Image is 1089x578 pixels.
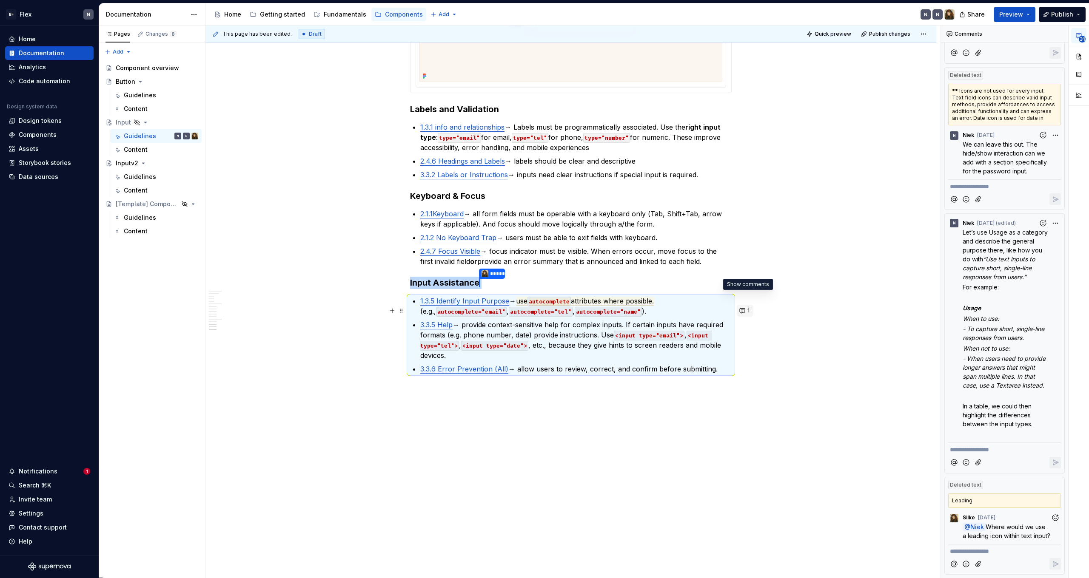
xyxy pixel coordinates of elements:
button: Add reaction [1037,130,1049,141]
button: Add reaction [1037,217,1049,229]
a: Input [102,116,202,129]
a: Component overview [102,61,202,75]
span: Publish changes [869,31,910,37]
em: “Use text inputs to capture short, single-line responses from users.” [963,255,1037,280]
p: → provide context-sensitive help for complex inputs. If certain inputs have required formats (e.g... [420,320,732,360]
a: Guidelines [110,211,202,224]
span: Add [439,11,449,18]
a: GuidelinesNNSilke [110,129,202,143]
button: 1 [737,305,753,317]
div: Settings [19,509,43,518]
em: When not to use: [963,345,1010,352]
div: Inputv2 [116,159,138,167]
commenthighlight: → all form fields must be operable with a keyboard only (Tab, Shift+Tab, arrow keys if applicable... [420,210,724,228]
span: Let’s use Usage as a category and describe the general purpose there, like how you do with [963,229,1049,263]
button: Publish changes [858,28,914,40]
div: Pages [105,31,130,37]
div: Data sources [19,173,58,181]
code: autocomplete="email" [436,307,507,317]
div: Page tree [211,6,426,23]
div: Show comments [723,279,773,290]
div: Flex [20,10,31,19]
a: 1.3.1 info and relationships [420,123,505,131]
button: Add [428,8,460,20]
span: This page has been edited. [222,31,292,37]
div: Input [116,118,131,127]
a: [Template] Component name [102,197,202,211]
a: Button [102,75,202,88]
a: Home [211,8,245,21]
button: Attach files [973,193,984,205]
code: type="number" [583,133,630,143]
a: Content [110,102,202,116]
div: Content [124,227,148,235]
div: Search ⌘K [19,481,51,490]
div: Invite team [19,495,52,504]
div: Home [224,10,241,19]
button: Add [102,46,134,58]
h3: Labels and Validation [410,103,732,115]
button: Reply [1049,558,1061,569]
a: 3.3.2 Labels or Instructions [420,170,508,179]
span: Quick preview [815,31,851,37]
span: Where would we use a leading icon within text input? [963,523,1050,539]
span: Niek [970,523,984,530]
div: Home [19,35,36,43]
div: Getting started [260,10,305,19]
div: Fundamentals [324,10,366,19]
button: BFFlexN [2,5,97,23]
a: Assets [5,142,94,156]
div: Code automation [19,77,70,85]
span: autocomplete [529,298,570,306]
div: N [87,11,90,18]
span: Niek [963,220,974,227]
a: Components [371,8,426,21]
button: Search ⌘K [5,479,94,492]
a: Content [110,143,202,156]
span: Draft [309,31,322,37]
a: Storybook stories [5,156,94,170]
div: Content [124,145,148,154]
a: Invite team [5,493,94,506]
div: Analytics [19,63,46,71]
div: Components [385,10,423,19]
div: Guidelines [124,173,156,181]
div: [Template] Component name [116,200,179,208]
button: Mention someone [948,457,960,468]
div: Contact support [19,523,67,532]
span: Niek [963,132,974,139]
button: More [1049,130,1061,141]
button: Reply [1049,47,1061,59]
span: For example: [963,283,999,291]
div: Deleted text [948,71,983,79]
span: 1 [83,468,90,475]
div: Deleted text [948,481,983,489]
code: type="email" [438,133,481,143]
div: BF [6,9,16,20]
a: 3.3.6 Error Prevention (All) [420,365,508,373]
span: attributes where possible. [571,297,654,306]
code: <input type="tel"> [420,331,712,351]
div: Content [124,105,148,113]
div: Button [116,77,135,86]
button: Add emoji [961,558,972,569]
div: N [185,132,187,140]
button: Reply [1049,457,1061,468]
a: Guidelines [110,170,202,184]
button: More [1049,217,1061,229]
button: Add reaction [1049,512,1061,524]
a: 2.1.1Keyboard [420,210,464,218]
div: ** Icons are not used for every input. Text field icons can describe valid input methods, provide... [948,84,1061,125]
a: 2.1.2 No Keyboard Trap [420,233,496,242]
span: @ [963,523,986,531]
a: Settings [5,507,94,520]
span: Share [967,10,985,19]
a: Content [110,184,202,197]
button: Share [955,7,990,22]
button: Add emoji [961,457,972,468]
a: 2.4.7 Focus Visible [420,247,480,255]
strong: right input type [420,123,722,142]
p: → allow users to review, correct, and confirm before submitting. [420,364,732,374]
